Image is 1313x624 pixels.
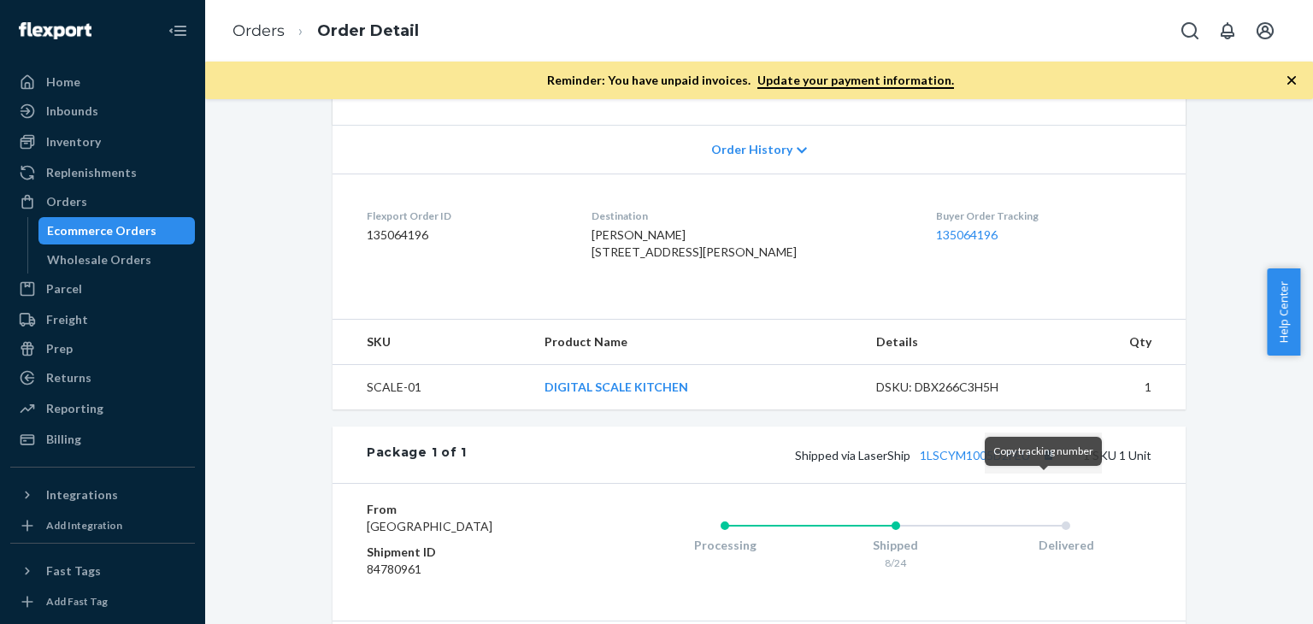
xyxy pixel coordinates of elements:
[46,518,122,533] div: Add Integration
[876,379,1037,396] div: DSKU: DBX266C3H5H
[711,141,792,158] span: Order History
[367,209,564,223] dt: Flexport Order ID
[46,164,137,181] div: Replenishments
[367,561,571,578] dd: 84780961
[757,73,954,89] a: Update your payment information.
[1050,320,1186,365] th: Qty
[46,369,91,386] div: Returns
[467,444,1151,466] div: 1 SKU 1 Unit
[47,251,151,268] div: Wholesale Orders
[219,6,433,56] ol: breadcrumbs
[936,227,998,242] a: 135064196
[920,448,1030,462] a: 1LSCYM1005D2FEU
[863,320,1051,365] th: Details
[10,592,195,612] a: Add Fast Tag
[795,448,1059,462] span: Shipped via LaserShip
[980,537,1151,554] div: Delivered
[10,335,195,362] a: Prep
[367,544,571,561] dt: Shipment ID
[10,364,195,391] a: Returns
[10,188,195,215] a: Orders
[367,519,492,533] span: [GEOGRAPHIC_DATA]
[19,22,91,39] img: Flexport logo
[936,209,1151,223] dt: Buyer Order Tracking
[46,594,108,609] div: Add Fast Tag
[592,227,797,259] span: [PERSON_NAME] [STREET_ADDRESS][PERSON_NAME]
[38,217,196,244] a: Ecommerce Orders
[333,320,531,365] th: SKU
[10,128,195,156] a: Inventory
[46,311,88,328] div: Freight
[46,400,103,417] div: Reporting
[46,133,101,150] div: Inventory
[810,556,981,570] div: 8/24
[531,320,862,365] th: Product Name
[592,209,910,223] dt: Destination
[317,21,419,40] a: Order Detail
[46,340,73,357] div: Prep
[367,501,571,518] dt: From
[10,159,195,186] a: Replenishments
[10,306,195,333] a: Freight
[10,68,195,96] a: Home
[46,431,81,448] div: Billing
[161,14,195,48] button: Close Navigation
[10,275,195,303] a: Parcel
[1267,268,1300,356] button: Help Center
[46,103,98,120] div: Inbounds
[545,380,688,394] a: DIGITAL SCALE KITCHEN
[1050,365,1186,410] td: 1
[46,486,118,503] div: Integrations
[38,246,196,274] a: Wholesale Orders
[10,557,195,585] button: Fast Tags
[1173,14,1207,48] button: Open Search Box
[810,537,981,554] div: Shipped
[47,222,156,239] div: Ecommerce Orders
[639,537,810,554] div: Processing
[10,395,195,422] a: Reporting
[10,426,195,453] a: Billing
[367,444,467,466] div: Package 1 of 1
[46,280,82,297] div: Parcel
[333,365,531,410] td: SCALE-01
[46,562,101,580] div: Fast Tags
[233,21,285,40] a: Orders
[46,74,80,91] div: Home
[10,515,195,536] a: Add Integration
[1248,14,1282,48] button: Open account menu
[993,444,1093,457] span: Copy tracking number
[367,227,564,244] dd: 135064196
[46,193,87,210] div: Orders
[547,72,954,89] p: Reminder: You have unpaid invoices.
[10,97,195,125] a: Inbounds
[1210,14,1245,48] button: Open notifications
[10,481,195,509] button: Integrations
